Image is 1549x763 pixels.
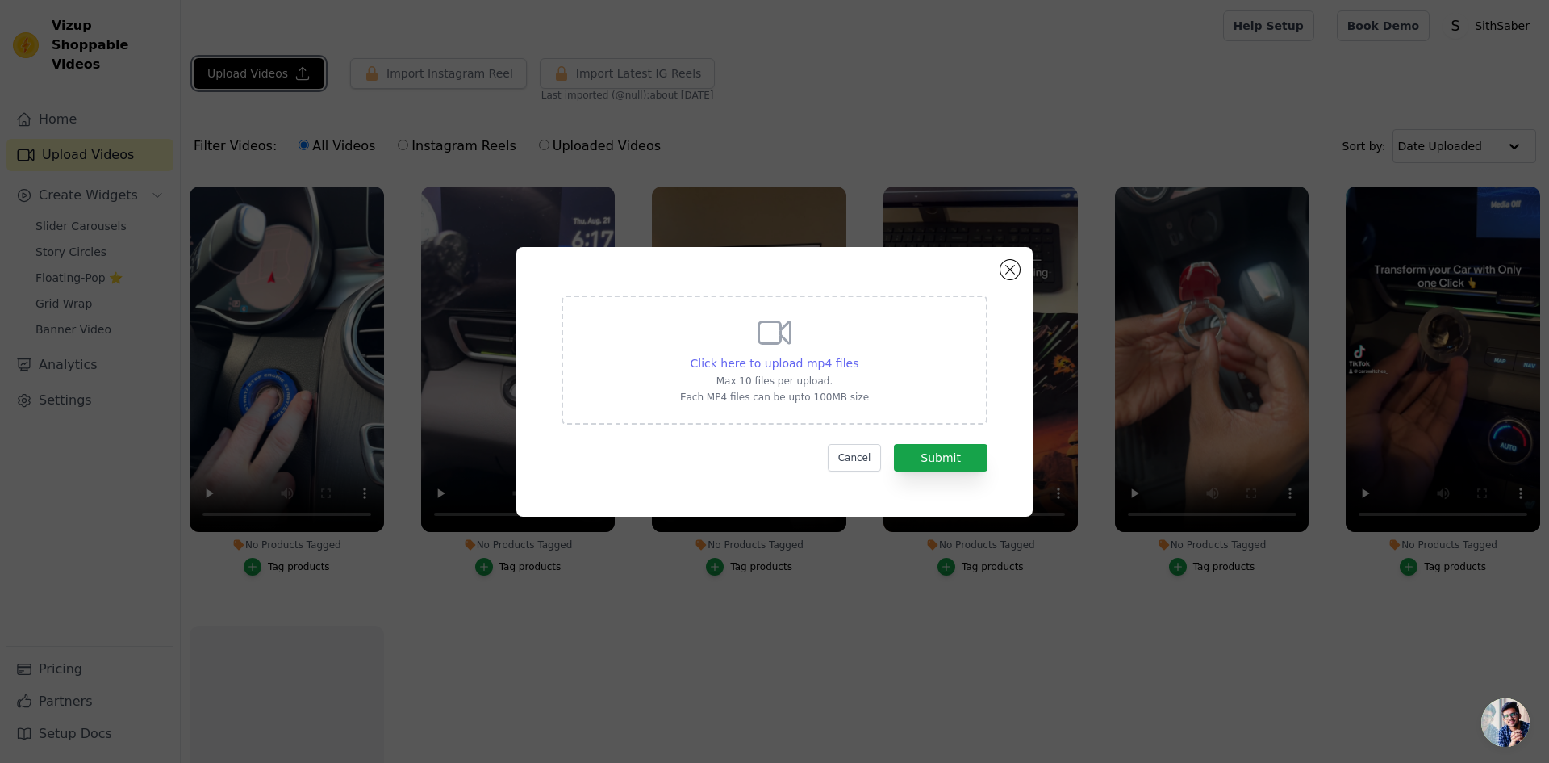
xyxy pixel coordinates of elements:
p: Each MP4 files can be upto 100MB size [680,391,869,404]
span: Click here to upload mp4 files [691,357,859,370]
button: Cancel [828,444,882,472]
button: Submit [894,444,987,472]
p: Max 10 files per upload. [680,375,869,388]
button: Close modal [1000,260,1020,279]
div: Open chat [1481,698,1530,747]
